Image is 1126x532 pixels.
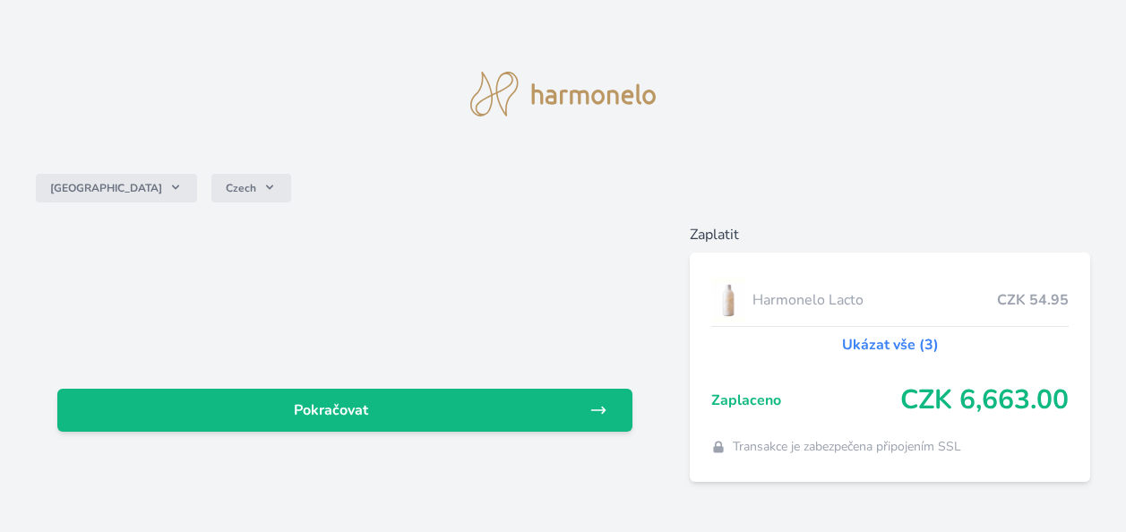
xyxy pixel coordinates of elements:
[57,389,632,432] a: Pokračovat
[752,289,997,311] span: Harmonelo Lacto
[211,174,291,202] button: Czech
[900,384,1069,416] span: CZK 6,663.00
[50,181,162,195] span: [GEOGRAPHIC_DATA]
[711,390,900,411] span: Zaplaceno
[997,289,1069,311] span: CZK 54.95
[711,278,745,322] img: CLEAN_LACTO_se_stinem_x-hi-lo.jpg
[733,438,961,456] span: Transakce je zabezpečena připojením SSL
[690,224,1090,245] h6: Zaplatit
[36,174,197,202] button: [GEOGRAPHIC_DATA]
[842,334,939,356] a: Ukázat vše (3)
[226,181,256,195] span: Czech
[470,72,657,116] img: logo.svg
[72,399,589,421] span: Pokračovat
